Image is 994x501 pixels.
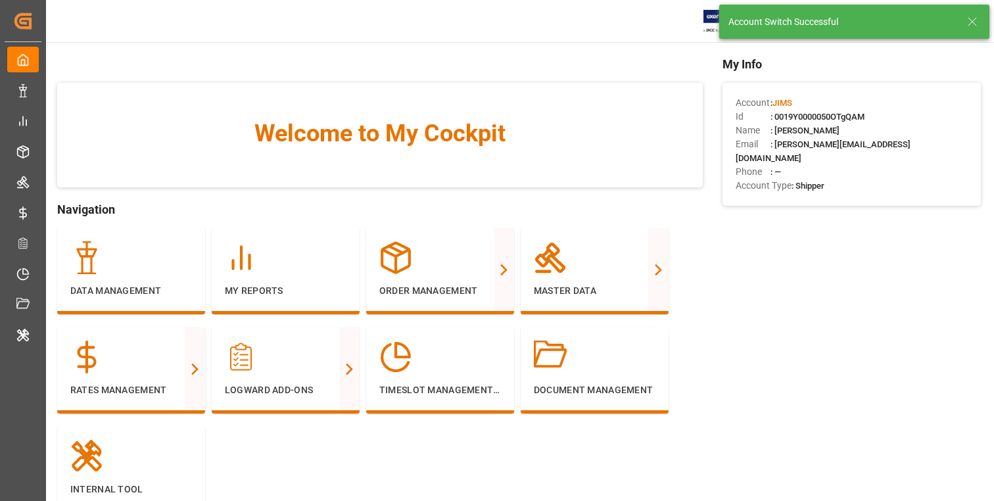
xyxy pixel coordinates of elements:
p: Rates Management [70,383,192,397]
span: My Info [722,55,981,73]
p: Document Management [534,383,655,397]
span: Id [736,110,770,124]
p: Internal Tool [70,483,192,496]
span: : [PERSON_NAME][EMAIL_ADDRESS][DOMAIN_NAME] [736,139,911,163]
p: Master Data [534,284,655,298]
span: : [770,98,792,108]
span: Account [736,96,770,110]
p: Data Management [70,284,192,298]
p: Logward Add-ons [225,383,346,397]
span: Email [736,137,770,151]
span: : — [770,167,781,177]
div: Account Switch Successful [728,15,955,29]
span: JIMS [772,98,792,108]
p: Timeslot Management V2 [379,383,501,397]
p: My Reports [225,284,346,298]
span: : [PERSON_NAME] [770,126,840,135]
span: : Shipper [792,181,824,191]
span: Navigation [57,201,703,218]
p: Order Management [379,284,501,298]
span: : 0019Y0000050OTgQAM [770,112,864,122]
span: Account Type [736,179,792,193]
span: Name [736,124,770,137]
span: Welcome to My Cockpit [83,116,676,151]
img: Exertis%20JAM%20-%20Email%20Logo.jpg_1722504956.jpg [703,10,749,33]
span: Phone [736,165,770,179]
